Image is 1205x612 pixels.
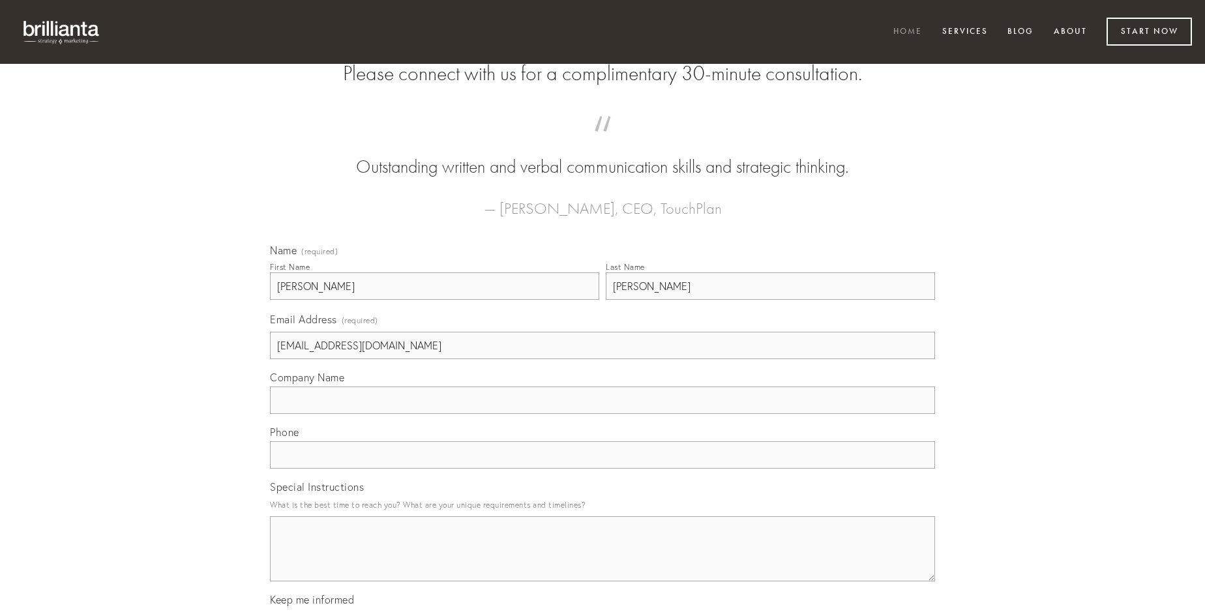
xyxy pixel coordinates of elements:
[1045,22,1095,43] a: About
[291,129,914,180] blockquote: Outstanding written and verbal communication skills and strategic thinking.
[270,593,354,606] span: Keep me informed
[291,180,914,222] figcaption: — [PERSON_NAME], CEO, TouchPlan
[999,22,1042,43] a: Blog
[301,248,338,255] span: (required)
[270,371,344,384] span: Company Name
[270,480,364,493] span: Special Instructions
[270,496,935,514] p: What is the best time to reach you? What are your unique requirements and timelines?
[342,312,378,329] span: (required)
[13,13,111,51] img: brillianta - research, strategy, marketing
[885,22,930,43] a: Home
[270,262,310,272] div: First Name
[270,61,935,86] h2: Please connect with us for a complimentary 30-minute consultation.
[270,244,297,257] span: Name
[606,262,645,272] div: Last Name
[270,313,337,326] span: Email Address
[291,129,914,154] span: “
[934,22,996,43] a: Services
[270,426,299,439] span: Phone
[1107,18,1192,46] a: Start Now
